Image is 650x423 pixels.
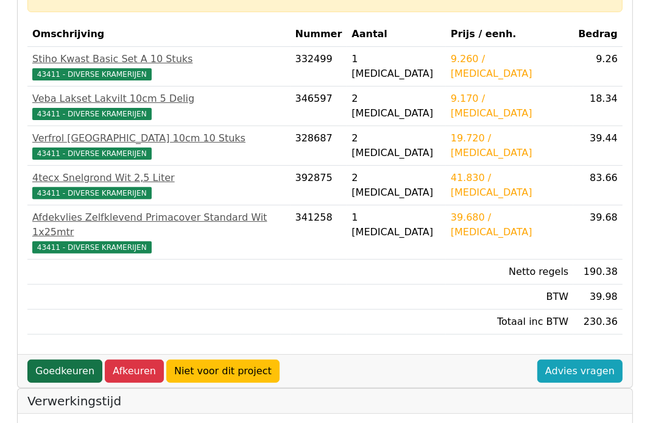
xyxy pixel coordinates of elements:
td: 346597 [291,87,347,126]
td: 328687 [291,126,347,166]
td: 230.36 [573,310,623,335]
a: Goedkeuren [27,360,102,383]
div: 2 [MEDICAL_DATA] [351,91,440,121]
a: Advies vragen [537,360,623,383]
div: Veba Lakset Lakvilt 10cm 5 Delig [32,91,286,106]
td: 83.66 [573,166,623,205]
div: 2 [MEDICAL_DATA] [351,131,440,160]
td: BTW [446,285,573,310]
td: 18.34 [573,87,623,126]
span: 43411 - DIVERSE KRAMERIJEN [32,68,152,80]
div: 4tecx Snelgrond Wit 2,5 Liter [32,171,286,185]
div: 1 [MEDICAL_DATA] [351,210,440,240]
h5: Verwerkingstijd [27,394,623,408]
span: 43411 - DIVERSE KRAMERIJEN [32,187,152,199]
td: 39.44 [573,126,623,166]
td: 9.26 [573,47,623,87]
a: Veba Lakset Lakvilt 10cm 5 Delig43411 - DIVERSE KRAMERIJEN [32,91,286,121]
div: Verfrol [GEOGRAPHIC_DATA] 10cm 10 Stuks [32,131,286,146]
div: 9.170 / [MEDICAL_DATA] [451,91,568,121]
td: Netto regels [446,260,573,285]
div: 1 [MEDICAL_DATA] [351,52,440,81]
th: Bedrag [573,22,623,47]
a: 4tecx Snelgrond Wit 2,5 Liter43411 - DIVERSE KRAMERIJEN [32,171,286,200]
span: 43411 - DIVERSE KRAMERIJEN [32,108,152,120]
a: Stiho Kwast Basic Set A 10 Stuks43411 - DIVERSE KRAMERIJEN [32,52,286,81]
div: 41.830 / [MEDICAL_DATA] [451,171,568,200]
th: Omschrijving [27,22,291,47]
div: Afdekvlies Zelfklevend Primacover Standard Wit 1x25mtr [32,210,286,240]
td: 190.38 [573,260,623,285]
th: Nummer [291,22,347,47]
a: Verfrol [GEOGRAPHIC_DATA] 10cm 10 Stuks43411 - DIVERSE KRAMERIJEN [32,131,286,160]
a: Niet voor dit project [166,360,280,383]
th: Aantal [347,22,445,47]
div: 2 [MEDICAL_DATA] [351,171,440,200]
td: 39.68 [573,205,623,260]
td: 39.98 [573,285,623,310]
th: Prijs / eenh. [446,22,573,47]
div: 39.680 / [MEDICAL_DATA] [451,210,568,240]
td: 332499 [291,47,347,87]
a: Afkeuren [105,360,164,383]
div: 9.260 / [MEDICAL_DATA] [451,52,568,81]
span: 43411 - DIVERSE KRAMERIJEN [32,148,152,160]
td: 392875 [291,166,347,205]
td: 341258 [291,205,347,260]
div: 19.720 / [MEDICAL_DATA] [451,131,568,160]
td: Totaal inc BTW [446,310,573,335]
div: Stiho Kwast Basic Set A 10 Stuks [32,52,286,66]
span: 43411 - DIVERSE KRAMERIJEN [32,241,152,254]
a: Afdekvlies Zelfklevend Primacover Standard Wit 1x25mtr43411 - DIVERSE KRAMERIJEN [32,210,286,254]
